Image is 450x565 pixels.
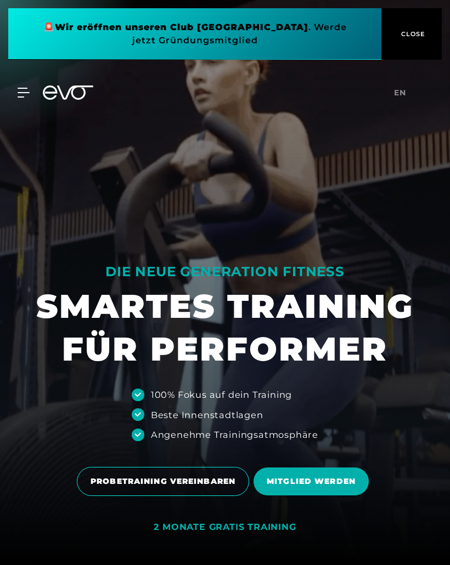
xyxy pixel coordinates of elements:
[36,285,414,370] h1: SMARTES TRAINING FÜR PERFORMER
[36,263,414,281] div: DIE NEUE GENERATION FITNESS
[151,408,263,421] div: Beste Innenstadtlagen
[151,428,318,441] div: Angenehme Trainingsatmosphäre
[77,459,254,504] a: PROBETRAINING VEREINBAREN
[151,388,292,401] div: 100% Fokus auf dein Training
[394,88,406,98] span: en
[154,522,296,533] div: 2 MONATE GRATIS TRAINING
[267,476,356,487] span: MITGLIED WERDEN
[91,476,235,487] span: PROBETRAINING VEREINBAREN
[398,29,425,39] span: CLOSE
[394,87,413,99] a: en
[254,459,373,504] a: MITGLIED WERDEN
[381,8,442,60] button: CLOSE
